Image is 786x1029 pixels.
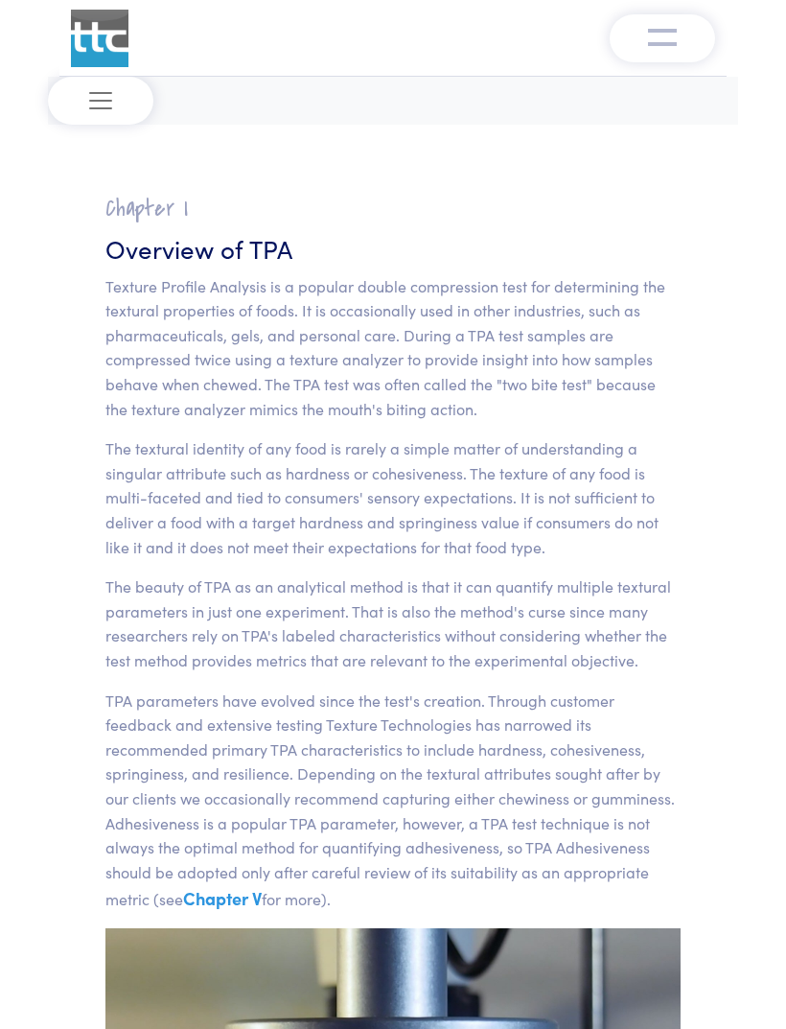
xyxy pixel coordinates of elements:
h3: Overview of TPA [105,231,681,266]
p: TPA parameters have evolved since the test's creation. Through customer feedback and extensive te... [105,689,681,913]
p: The beauty of TPA as an analytical method is that it can quantify multiple textural parameters in... [105,574,681,672]
button: Toggle navigation [48,77,153,125]
a: Chapter V [183,886,262,910]
button: Toggle navigation [610,14,715,62]
img: ttc_logo_1x1_v1.0.png [71,10,128,67]
p: Texture Profile Analysis is a popular double compression test for determining the textural proper... [105,274,681,422]
p: The textural identity of any food is rarely a simple matter of understanding a singular attribute... [105,436,681,559]
img: menu-v1.0.png [648,24,677,47]
h2: Chapter I [105,194,681,223]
